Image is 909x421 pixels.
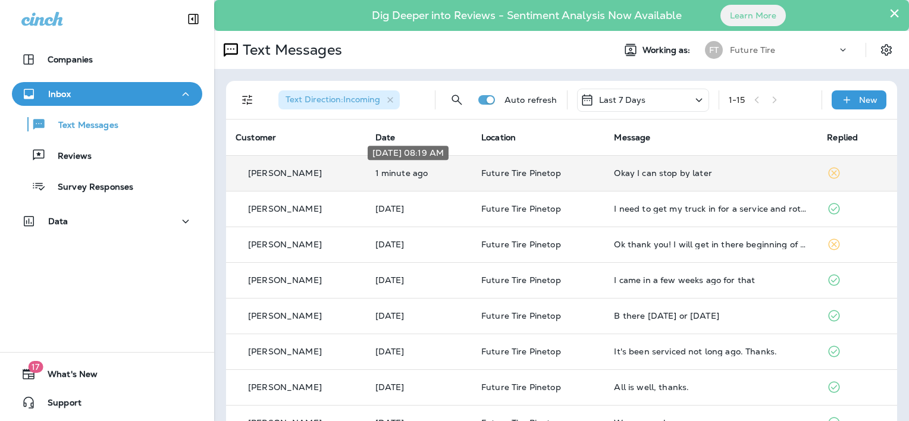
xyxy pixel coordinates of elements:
[28,361,43,373] span: 17
[12,209,202,233] button: Data
[46,120,118,131] p: Text Messages
[375,275,462,285] p: Sep 25, 2025 09:17 AM
[368,146,449,160] div: [DATE] 08:19 AM
[177,7,210,31] button: Collapse Sidebar
[720,5,786,26] button: Learn More
[375,382,462,392] p: Sep 23, 2025 08:59 AM
[48,55,93,64] p: Companies
[614,347,808,356] div: It's been serviced not long ago. Thanks.
[12,82,202,106] button: Inbox
[238,41,342,59] p: Text Messages
[12,174,202,199] button: Survey Responses
[876,39,897,61] button: Settings
[248,275,322,285] p: [PERSON_NAME]
[481,168,561,178] span: Future Tire Pinetop
[46,182,133,193] p: Survey Responses
[248,347,322,356] p: [PERSON_NAME]
[859,95,877,105] p: New
[248,168,322,178] p: [PERSON_NAME]
[375,132,396,143] span: Date
[614,275,808,285] div: I came in a few weeks ago for that
[12,112,202,137] button: Text Messages
[236,132,276,143] span: Customer
[642,45,693,55] span: Working as:
[481,310,561,321] span: Future Tire Pinetop
[375,168,462,178] p: Oct 2, 2025 08:19 AM
[248,240,322,249] p: [PERSON_NAME]
[614,132,650,143] span: Message
[48,216,68,226] p: Data
[730,45,776,55] p: Future Tire
[614,168,808,178] div: Okay I can stop by later
[48,89,71,99] p: Inbox
[481,239,561,250] span: Future Tire Pinetop
[481,382,561,392] span: Future Tire Pinetop
[248,204,322,213] p: [PERSON_NAME]
[599,95,646,105] p: Last 7 Days
[12,143,202,168] button: Reviews
[375,311,462,321] p: Sep 25, 2025 08:24 AM
[248,311,322,321] p: [PERSON_NAME]
[889,4,900,23] button: Close
[481,275,561,285] span: Future Tire Pinetop
[286,94,380,105] span: Text Direction : Incoming
[375,347,462,356] p: Sep 24, 2025 08:38 AM
[705,41,723,59] div: FT
[614,311,808,321] div: B there Tuesday or Wednesday
[36,369,98,384] span: What's New
[481,203,561,214] span: Future Tire Pinetop
[614,382,808,392] div: All is well, thanks.
[481,346,561,357] span: Future Tire Pinetop
[481,132,516,143] span: Location
[12,48,202,71] button: Companies
[12,362,202,386] button: 17What's New
[504,95,557,105] p: Auto refresh
[278,90,400,109] div: Text Direction:Incoming
[729,95,745,105] div: 1 - 15
[337,14,716,17] p: Dig Deeper into Reviews - Sentiment Analysis Now Available
[248,382,322,392] p: [PERSON_NAME]
[236,88,259,112] button: Filters
[445,88,469,112] button: Search Messages
[375,204,462,213] p: Sep 30, 2025 09:10 AM
[46,151,92,162] p: Reviews
[614,240,808,249] div: Ok thank you! I will get in there beginning of next week! Thank you!
[614,204,808,213] div: I need to get my truck in for a service and rotate. The Jeep is fine
[12,391,202,414] button: Support
[36,398,82,412] span: Support
[827,132,858,143] span: Replied
[375,240,462,249] p: Sep 26, 2025 06:52 PM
